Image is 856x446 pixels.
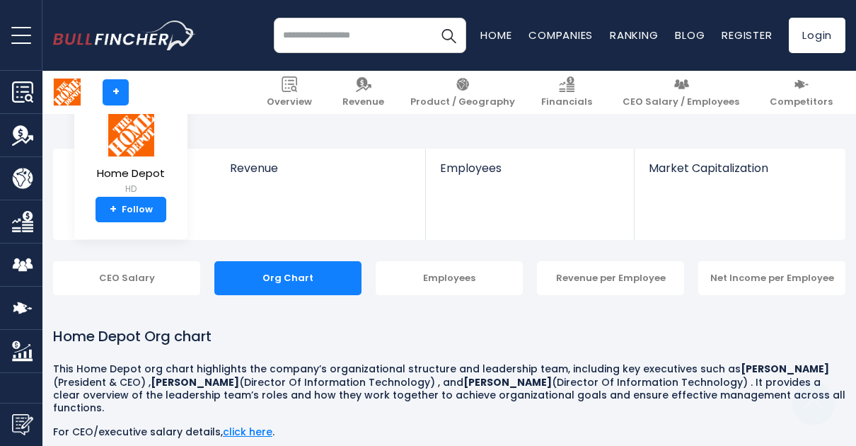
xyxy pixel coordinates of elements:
[675,28,705,42] a: Blog
[623,96,739,108] span: CEO Salary / Employees
[96,109,166,198] a: Home Depot HD
[614,71,748,114] a: CEO Salary / Employees
[342,96,384,108] span: Revenue
[376,261,523,295] div: Employees
[214,261,362,295] div: Org Chart
[649,161,830,175] span: Market Capitalization
[103,79,129,105] a: +
[53,326,845,347] h1: Home Depot Org chart
[789,18,845,53] a: Login
[610,28,658,42] a: Ranking
[698,261,845,295] div: Net Income per Employee
[533,71,601,114] a: Financials
[635,149,844,199] a: Market Capitalization
[106,110,156,157] img: HD logo
[216,149,426,199] a: Revenue
[53,21,196,51] img: bullfincher logo
[54,79,81,105] img: HD logo
[53,21,196,51] a: Go to homepage
[480,28,511,42] a: Home
[410,96,515,108] span: Product / Geography
[722,28,772,42] a: Register
[53,261,200,295] div: CEO Salary
[223,425,272,439] a: click here
[334,71,393,114] a: Revenue
[53,362,845,414] p: This Home Depot org chart highlights the company’s organizational structure and leadership team, ...
[258,71,320,114] a: Overview
[426,149,635,199] a: Employees
[440,161,620,175] span: Employees
[230,161,412,175] span: Revenue
[267,96,312,108] span: Overview
[402,71,524,114] a: Product / Geography
[741,362,829,376] b: [PERSON_NAME]
[528,28,593,42] a: Companies
[761,71,841,114] a: Competitors
[151,375,239,389] b: [PERSON_NAME]
[110,203,117,216] strong: +
[97,183,165,195] small: HD
[770,96,833,108] span: Competitors
[541,96,592,108] span: Financials
[53,425,845,438] p: For CEO/executive salary details, .
[463,375,552,389] b: [PERSON_NAME]
[96,197,166,222] a: +Follow
[431,18,466,53] button: Search
[537,261,684,295] div: Revenue per Employee
[97,168,165,180] span: Home Depot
